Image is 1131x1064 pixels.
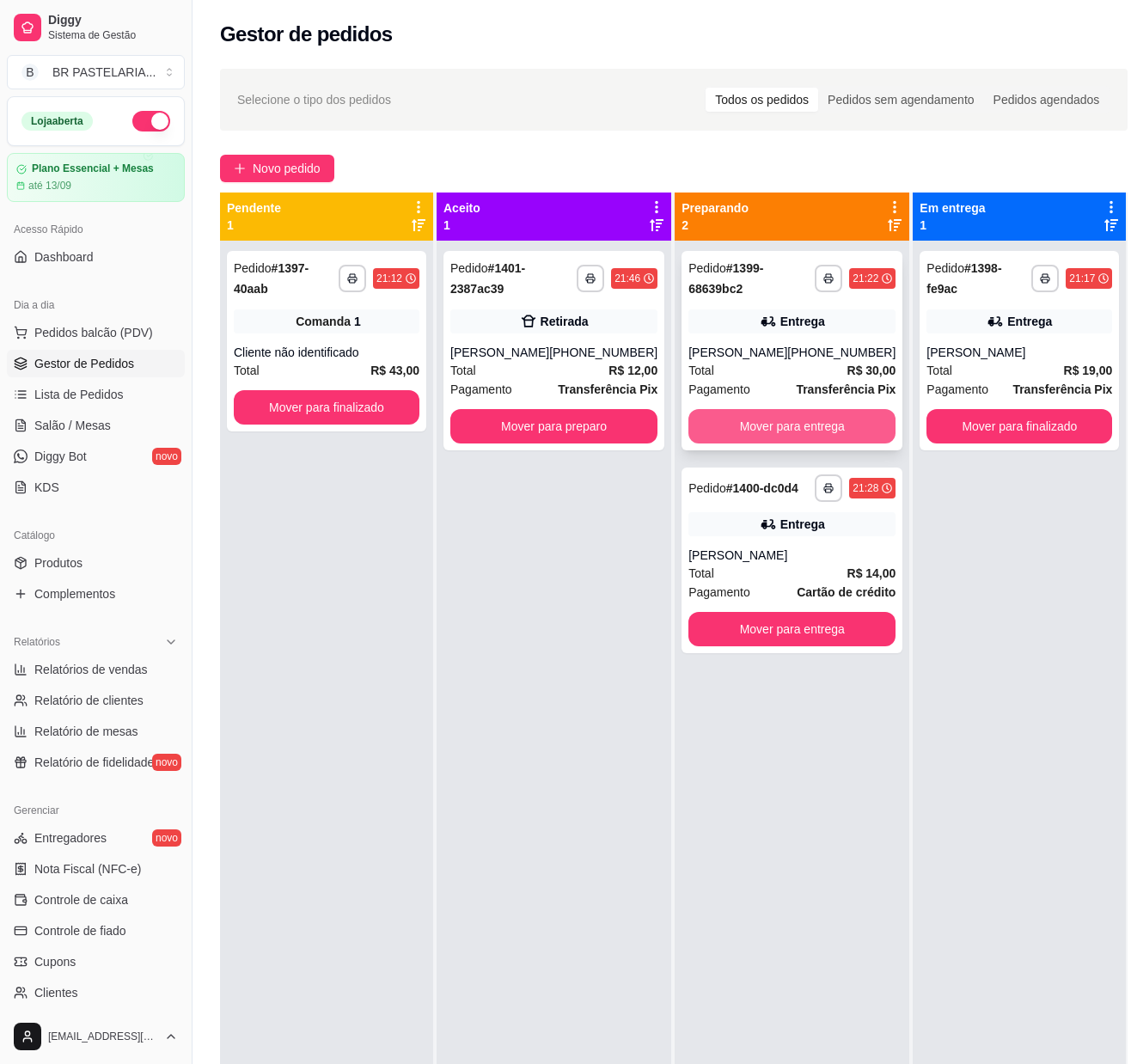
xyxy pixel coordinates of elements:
a: Entregadoresnovo [7,824,185,852]
div: 21:28 [853,481,878,495]
span: Total [926,361,952,380]
a: Complementos [7,580,185,608]
strong: R$ 14,00 [847,566,896,580]
span: Total [450,361,476,380]
span: Sistema de Gestão [48,28,178,42]
span: Pedido [450,261,488,275]
a: Nota Fiscal (NFC-e) [7,855,185,883]
button: Mover para preparo [450,409,657,443]
span: Diggy [48,13,178,28]
span: B [21,64,39,81]
div: Entrega [780,516,825,533]
a: Salão / Mesas [7,412,185,439]
span: Relatório de mesas [34,723,138,740]
strong: Cartão de crédito [797,585,896,599]
div: 1 [354,313,361,330]
div: Entrega [1007,313,1052,330]
p: 1 [920,217,985,234]
span: Pedido [688,261,726,275]
div: Pedidos agendados [984,88,1110,112]
div: Acesso Rápido [7,216,185,243]
a: Controle de caixa [7,886,185,914]
div: 21:12 [376,272,402,285]
p: Preparando [682,199,749,217]
article: até 13/09 [28,179,71,193]
span: Nota Fiscal (NFC-e) [34,860,141,877]
span: Diggy Bot [34,448,87,465]
span: Pagamento [688,583,750,602]
span: Pagamento [926,380,988,399]
a: Relatório de clientes [7,687,185,714]
article: Plano Essencial + Mesas [32,162,154,175]
span: Selecione o tipo dos pedidos [237,90,391,109]
button: Mover para finalizado [234,390,419,425]
a: Clientes [7,979,185,1006]
span: Salão / Mesas [34,417,111,434]
a: DiggySistema de Gestão [7,7,185,48]
span: [EMAIL_ADDRESS][DOMAIN_NAME] [48,1030,157,1043]
strong: Transferência Pix [558,382,657,396]
strong: # 1401-2387ac39 [450,261,525,296]
button: Select a team [7,55,185,89]
span: Total [688,564,714,583]
button: Pedidos balcão (PDV) [7,319,185,346]
span: Controle de fiado [34,922,126,939]
div: Pedidos sem agendamento [818,88,983,112]
button: Novo pedido [220,155,334,182]
a: Controle de fiado [7,917,185,945]
span: Dashboard [34,248,94,266]
span: Relatório de fidelidade [34,754,154,771]
div: [PERSON_NAME] [450,344,549,361]
strong: # 1398-fe9ac [926,261,1001,296]
strong: # 1397-40aab [234,261,309,296]
button: Mover para entrega [688,409,896,443]
a: Relatório de fidelidadenovo [7,749,185,776]
div: [PHONE_NUMBER] [549,344,657,361]
div: [PERSON_NAME] [688,547,896,564]
div: 21:17 [1069,272,1095,285]
strong: Transferência Pix [1012,382,1112,396]
span: Novo pedido [253,159,321,178]
span: plus [234,162,246,174]
strong: R$ 30,00 [847,364,896,377]
span: Complementos [34,585,115,602]
strong: # 1400-dc0d4 [726,481,798,495]
span: KDS [34,479,59,496]
h2: Gestor de pedidos [220,21,393,48]
strong: # 1399-68639bc2 [688,261,763,296]
div: Todos os pedidos [706,88,818,112]
strong: R$ 12,00 [608,364,657,377]
div: BR PASTELARIA ... [52,64,156,81]
div: Retirada [541,313,589,330]
div: Entrega [780,313,825,330]
span: Comanda [296,313,351,330]
strong: R$ 43,00 [370,364,419,377]
a: Relatório de mesas [7,718,185,745]
span: Controle de caixa [34,891,128,908]
span: Cupons [34,953,76,970]
div: Catálogo [7,522,185,549]
div: 21:22 [853,272,878,285]
button: Alterar Status [132,111,170,131]
span: Pedido [926,261,964,275]
span: Clientes [34,984,78,1001]
a: Gestor de Pedidos [7,350,185,377]
button: Mover para entrega [688,612,896,646]
span: Total [688,361,714,380]
span: Pedidos balcão (PDV) [34,324,153,341]
div: [PERSON_NAME] [926,344,1112,361]
p: Pendente [227,199,281,217]
span: Gestor de Pedidos [34,355,134,372]
a: Dashboard [7,243,185,271]
div: [PERSON_NAME] [688,344,787,361]
button: Mover para finalizado [926,409,1112,443]
span: Entregadores [34,829,107,847]
p: Em entrega [920,199,985,217]
span: Relatório de clientes [34,692,144,709]
span: Pedido [234,261,272,275]
div: Loja aberta [21,112,93,131]
button: [EMAIL_ADDRESS][DOMAIN_NAME] [7,1016,185,1057]
div: Gerenciar [7,797,185,824]
a: Relatórios de vendas [7,656,185,683]
p: 2 [682,217,749,234]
